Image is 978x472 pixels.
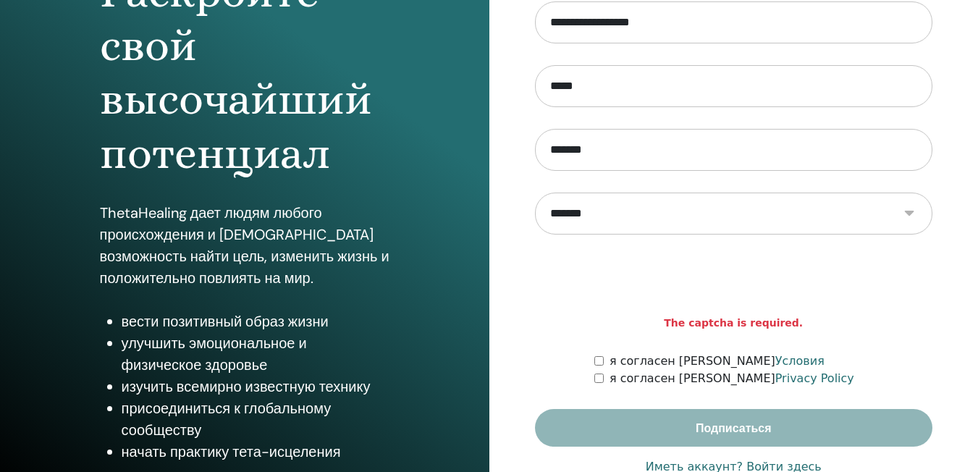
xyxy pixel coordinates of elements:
li: улучшить эмоциональное и физическое здоровье [122,332,389,376]
strong: The captcha is required. [664,316,803,331]
label: я согласен [PERSON_NAME] [610,353,825,370]
iframe: reCAPTCHA [623,256,843,313]
li: изучить всемирно известную технику [122,376,389,397]
li: вести позитивный образ жизни [122,311,389,332]
li: присоединиться к глобальному сообществу [122,397,389,441]
a: Условия [775,354,825,368]
a: Privacy Policy [775,371,854,385]
li: начать практику тета-исцеления [122,441,389,463]
label: я согласен [PERSON_NAME] [610,370,854,387]
p: ThetaHealing дает людям любого происхождения и [DEMOGRAPHIC_DATA] возможность найти цель, изменит... [100,202,389,289]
